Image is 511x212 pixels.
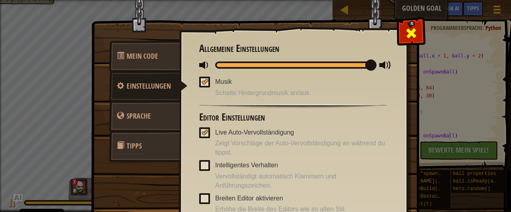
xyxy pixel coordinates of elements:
span: Zeigt Vorschläge der Auto-Vervollständigung an während du tippst. [215,139,387,157]
img: hr.png [199,104,387,108]
span: Breiten Editor aktivieren [215,195,283,202]
span: Intelligentes Verhalten [215,162,278,168]
h3: Allgemeine Einstellungen [199,43,387,54]
span: Musik [215,78,232,85]
a: Mein Code [109,41,180,72]
span: Schnelle Codeaktionen [127,51,158,61]
span: Live Auto-Vervollständigung [215,129,294,136]
h3: Editor Einstellungen [199,112,387,123]
span: Schalte Hintergrundmusik an/aus. [215,89,387,98]
a: Sprache [109,101,180,132]
a: Einstellungen [109,71,188,102]
span: konfiguriere Einstellungen [127,81,171,91]
span: Tipps [127,141,142,151]
span: game_menu.change_language_caption [127,111,151,121]
span: Vervollständigt automatisch Klammern und Anführungszeichen. [215,172,387,190]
